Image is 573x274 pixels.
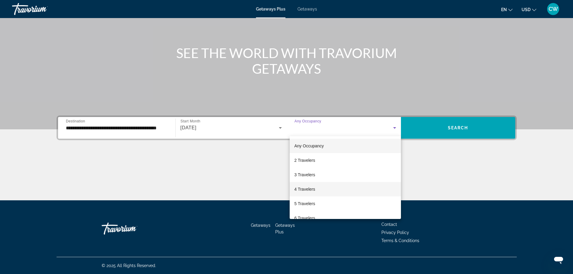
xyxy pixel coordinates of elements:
[294,143,324,148] span: Any Occupancy
[294,200,315,207] span: 5 Travelers
[549,250,568,269] iframe: Button to launch messaging window
[294,214,315,222] span: 6 Travelers
[294,157,315,164] span: 2 Travelers
[294,186,315,193] span: 4 Travelers
[294,171,315,178] span: 3 Travelers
